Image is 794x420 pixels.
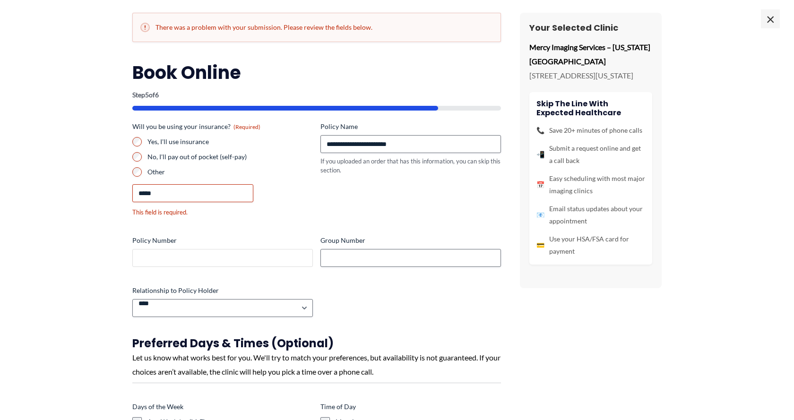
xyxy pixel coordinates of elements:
div: If you uploaded an order that has this information, you can skip this section. [320,157,501,174]
span: 📲 [536,148,544,161]
h4: Skip the line with Expected Healthcare [536,99,645,117]
h3: Your Selected Clinic [529,22,652,33]
input: Other Choice, please specify [132,184,253,202]
p: Mercy Imaging Services – [US_STATE][GEOGRAPHIC_DATA] [529,40,652,68]
span: (Required) [233,123,260,130]
p: [STREET_ADDRESS][US_STATE] [529,69,652,83]
li: Save 20+ minutes of phone calls [536,124,645,137]
label: Yes, I'll use insurance [147,137,313,146]
label: Other [147,167,313,177]
label: Policy Name [320,122,501,131]
legend: Days of the Week [132,402,183,411]
span: 📧 [536,209,544,221]
legend: Time of Day [320,402,356,411]
label: Group Number [320,236,501,245]
h3: Preferred Days & Times (Optional) [132,336,501,351]
label: No, I'll pay out of pocket (self-pay) [147,152,313,162]
h2: Book Online [132,61,501,84]
legend: Will you be using your insurance? [132,122,260,131]
span: 📞 [536,124,544,137]
li: Easy scheduling with most major imaging clinics [536,172,645,197]
label: Policy Number [132,236,313,245]
span: 📅 [536,179,544,191]
li: Use your HSA/FSA card for payment [536,233,645,257]
span: 💳 [536,239,544,251]
h2: There was a problem with your submission. Please review the fields below. [140,23,493,32]
div: Let us know what works best for you. We'll try to match your preferences, but availability is not... [132,351,501,378]
span: 5 [145,91,149,99]
div: This field is required. [132,208,313,217]
p: Step of [132,92,501,98]
span: 6 [155,91,159,99]
span: × [761,9,780,28]
li: Submit a request online and get a call back [536,142,645,167]
label: Relationship to Policy Holder [132,286,313,295]
li: Email status updates about your appointment [536,203,645,227]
